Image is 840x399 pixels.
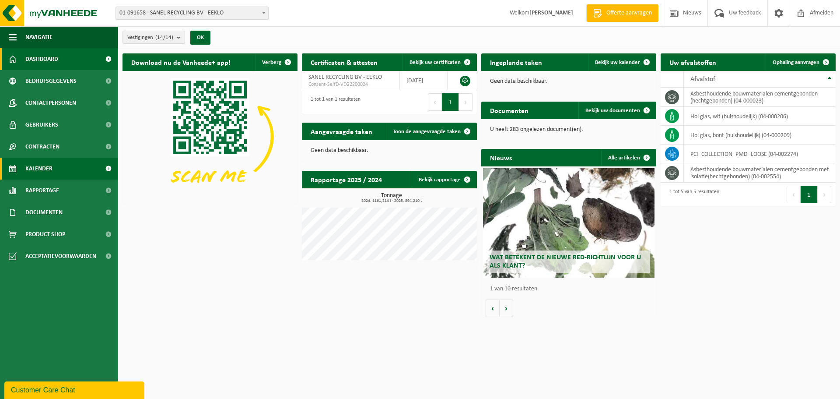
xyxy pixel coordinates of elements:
[486,300,500,317] button: Vorige
[25,48,58,70] span: Dashboard
[409,60,461,65] span: Bekijk uw certificaten
[122,53,239,71] h2: Download nu de Vanheede+ app!
[684,145,836,163] td: PCI_COLLECTION_PMD_LOOSE (04-002274)
[311,148,468,154] p: Geen data beschikbaar.
[588,53,655,71] a: Bekijk uw kalender
[787,186,801,203] button: Previous
[481,149,521,166] h2: Nieuws
[490,127,647,133] p: U heeft 283 ongelezen document(en).
[190,31,210,45] button: OK
[684,88,836,107] td: asbesthoudende bouwmaterialen cementgebonden (hechtgebonden) (04-000023)
[604,9,654,18] span: Offerte aanvragen
[393,129,461,134] span: Toon de aangevraagde taken
[500,300,513,317] button: Volgende
[684,126,836,145] td: hol glas, bont (huishoudelijk) (04-000209)
[818,186,831,203] button: Next
[116,7,268,19] span: 01-091658 - SANEL RECYCLING BV - EEKLO
[595,60,640,65] span: Bekijk uw kalender
[442,93,459,111] button: 1
[4,380,146,399] iframe: chat widget
[690,76,715,83] span: Afvalstof
[490,254,641,269] span: Wat betekent de nieuwe RED-richtlijn voor u als klant?
[481,53,551,71] h2: Ingeplande taken
[25,245,96,267] span: Acceptatievoorwaarden
[255,53,297,71] button: Verberg
[127,31,173,44] span: Vestigingen
[155,35,173,40] count: (14/14)
[490,286,652,292] p: 1 van 10 resultaten
[302,123,381,140] h2: Aangevraagde taken
[661,53,725,71] h2: Uw afvalstoffen
[766,53,835,71] a: Ophaling aanvragen
[459,93,472,111] button: Next
[25,92,76,114] span: Contactpersonen
[262,60,281,65] span: Verberg
[308,81,393,88] span: Consent-SelfD-VEG2200024
[412,171,476,188] a: Bekijk rapportage
[25,180,59,201] span: Rapportage
[25,70,77,92] span: Bedrijfsgegevens
[490,78,647,85] p: Geen data beschikbaar.
[25,114,58,136] span: Gebruikers
[402,53,476,71] a: Bekijk uw certificaten
[400,71,448,90] td: [DATE]
[306,199,477,203] span: 2024: 1161,214 t - 2025: 894,210 t
[585,108,640,113] span: Bekijk uw documenten
[306,92,360,112] div: 1 tot 1 van 1 resultaten
[578,102,655,119] a: Bekijk uw documenten
[25,223,65,245] span: Product Shop
[773,60,819,65] span: Ophaling aanvragen
[25,158,52,180] span: Kalender
[386,123,476,140] a: Toon de aangevraagde taken
[122,31,185,44] button: Vestigingen(14/14)
[684,163,836,183] td: asbesthoudende bouwmaterialen cementgebonden met isolatie(hechtgebonden) (04-002554)
[115,7,269,20] span: 01-091658 - SANEL RECYCLING BV - EEKLO
[684,107,836,126] td: hol glas, wit (huishoudelijk) (04-000206)
[306,193,477,203] h3: Tonnage
[665,185,719,204] div: 1 tot 5 van 5 resultaten
[302,53,386,71] h2: Certificaten & attesten
[601,149,655,166] a: Alle artikelen
[122,71,297,202] img: Download de VHEPlus App
[529,10,573,16] strong: [PERSON_NAME]
[25,136,59,158] span: Contracten
[25,26,52,48] span: Navigatie
[483,168,654,278] a: Wat betekent de nieuwe RED-richtlijn voor u als klant?
[308,74,382,81] span: SANEL RECYCLING BV - EEKLO
[302,171,391,188] h2: Rapportage 2025 / 2024
[586,4,658,22] a: Offerte aanvragen
[801,186,818,203] button: 1
[481,102,537,119] h2: Documenten
[428,93,442,111] button: Previous
[25,201,63,223] span: Documenten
